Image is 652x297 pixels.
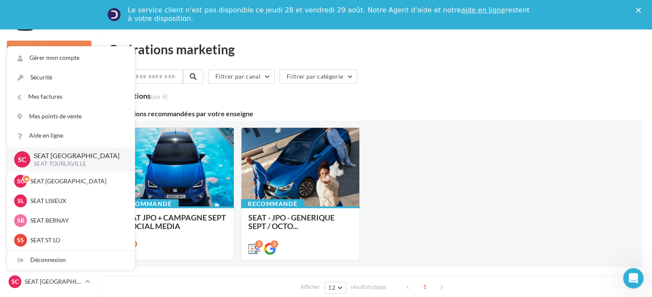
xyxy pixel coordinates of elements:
img: Profile image for Service-Client [107,8,121,21]
span: SC [18,154,26,164]
button: Filtrer par canal [208,69,275,84]
a: Médiathèque [5,174,93,192]
span: SB [17,216,24,225]
div: Fermer [636,8,644,13]
a: Visibilité en ligne [5,111,93,129]
iframe: Intercom live chat [623,268,643,288]
span: 12 [328,284,335,291]
p: SEAT BERNAY [30,216,124,225]
p: SEAT [GEOGRAPHIC_DATA] [25,277,82,286]
div: 2 [270,240,278,248]
a: Gérer mon compte [7,48,135,68]
a: Campagnes [5,132,93,150]
a: Contacts [5,153,93,171]
span: résultats/page [351,283,386,291]
a: SC SEAT [GEOGRAPHIC_DATA] [7,273,91,290]
a: Aide en ligne [7,126,135,145]
p: SEAT LISIEUX [30,197,124,205]
span: SEAT - JPO - GENERIQUE SEPT / OCTO... [248,213,335,231]
span: 1 [418,280,432,294]
span: SL [18,197,24,205]
a: Mes points de vente [7,107,135,126]
span: (sur 6) [151,93,167,100]
p: SEAT ST LO [30,236,124,244]
p: SEAT-TOURLAVILLE [34,160,121,168]
p: SEAT [GEOGRAPHIC_DATA] [30,177,124,185]
span: SC [17,177,24,185]
a: Sécurité [7,68,135,87]
a: aide en ligne [461,6,505,14]
button: Nouvelle campagne [7,41,91,55]
div: Déconnexion [7,250,135,270]
span: SEAT JPO + CAMPAGNE SEPT - SOCIAL MEDIA [123,213,226,231]
a: Opérations [5,68,93,85]
div: Recommandé [115,199,179,209]
a: Calendrier [5,196,93,214]
p: SEAT [GEOGRAPHIC_DATA] [34,151,121,161]
button: Filtrer par catégorie [279,69,357,84]
div: opérations [114,92,167,100]
div: Recommandé [241,199,304,209]
a: Mes factures [7,87,135,106]
a: Campagnes DataOnDemand [5,245,93,271]
span: Afficher [300,283,320,291]
div: 2 opérations recommandées par votre enseigne [109,110,642,117]
div: 5 [109,91,167,100]
div: Opérations marketing [109,43,642,56]
div: Le service client n'est pas disponible ce jeudi 28 et vendredi 29 août. Notre Agent d'aide et not... [128,6,531,23]
a: Boîte de réception17 [5,89,93,107]
div: 2 [255,240,263,248]
button: 12 [324,282,346,294]
span: SS [17,236,24,244]
span: SC [12,277,19,286]
a: PLV et print personnalisable [5,217,93,242]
